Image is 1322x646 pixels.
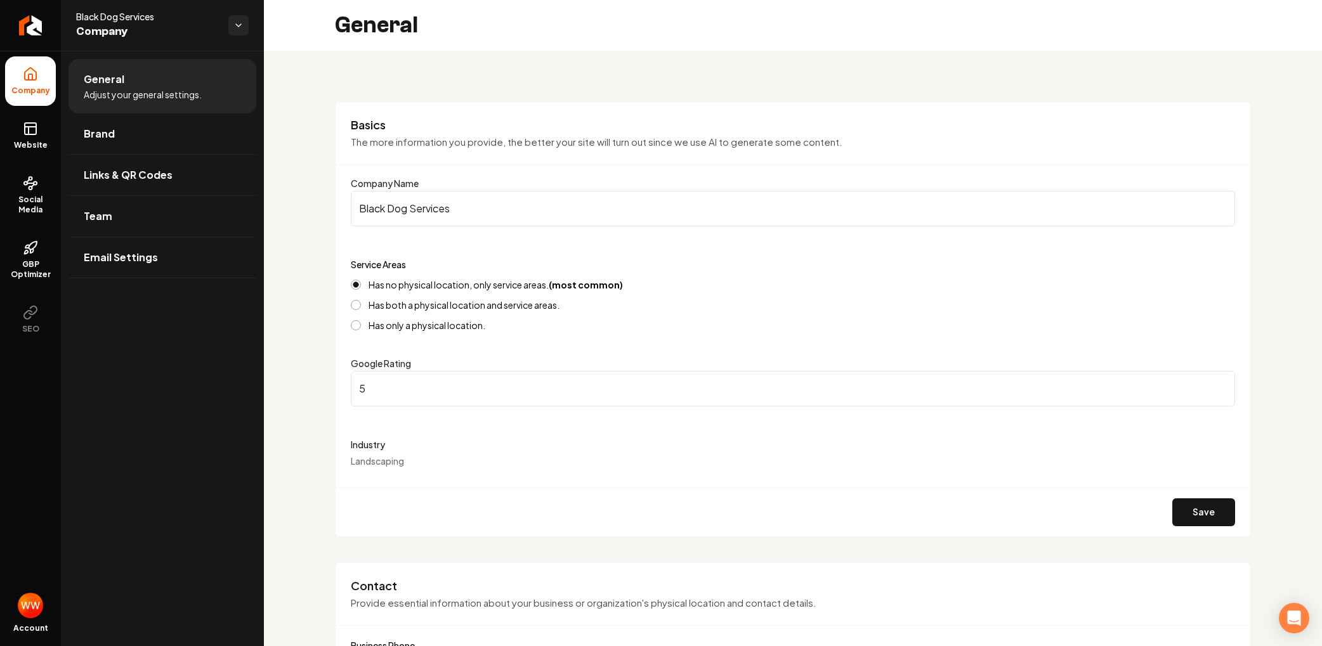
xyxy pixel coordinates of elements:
[13,623,48,633] span: Account
[69,113,256,154] a: Brand
[369,280,623,289] label: Has no physical location, only service areas.
[84,88,202,101] span: Adjust your general settings.
[351,455,404,467] span: Landscaping
[351,371,1235,406] input: Google Rating
[351,191,1235,226] input: Company Name
[69,196,256,236] a: Team
[5,295,56,344] button: SEO
[18,593,43,618] img: Warner Wright
[5,111,56,160] a: Website
[84,250,158,265] span: Email Settings
[369,321,485,330] label: Has only a physical location.
[9,140,53,150] span: Website
[5,230,56,290] a: GBP Optimizer
[84,72,124,87] span: General
[84,126,115,141] span: Brand
[1279,603,1309,633] div: Open Intercom Messenger
[76,23,218,41] span: Company
[351,178,419,189] label: Company Name
[76,10,218,23] span: Black Dog Services
[351,437,1235,452] label: Industry
[351,117,1235,132] h3: Basics
[351,596,1235,610] p: Provide essential information about your business or organization's physical location and contact...
[84,167,173,183] span: Links & QR Codes
[335,13,418,38] h2: General
[1172,498,1235,526] button: Save
[351,135,1235,150] p: The more information you provide, the better your site will turn out since we use AI to generate ...
[351,578,1235,593] h3: Contact
[18,593,43,618] button: Open user button
[549,279,623,290] strong: (most common)
[351,358,411,369] label: Google Rating
[369,300,560,309] label: Has both a physical location and service areas.
[5,165,56,225] a: Social Media
[5,195,56,215] span: Social Media
[84,209,112,224] span: Team
[69,237,256,278] a: Email Settings
[5,259,56,280] span: GBP Optimizer
[6,86,55,96] span: Company
[69,155,256,195] a: Links & QR Codes
[17,324,44,334] span: SEO
[19,15,43,36] img: Rebolt Logo
[351,259,406,270] label: Service Areas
